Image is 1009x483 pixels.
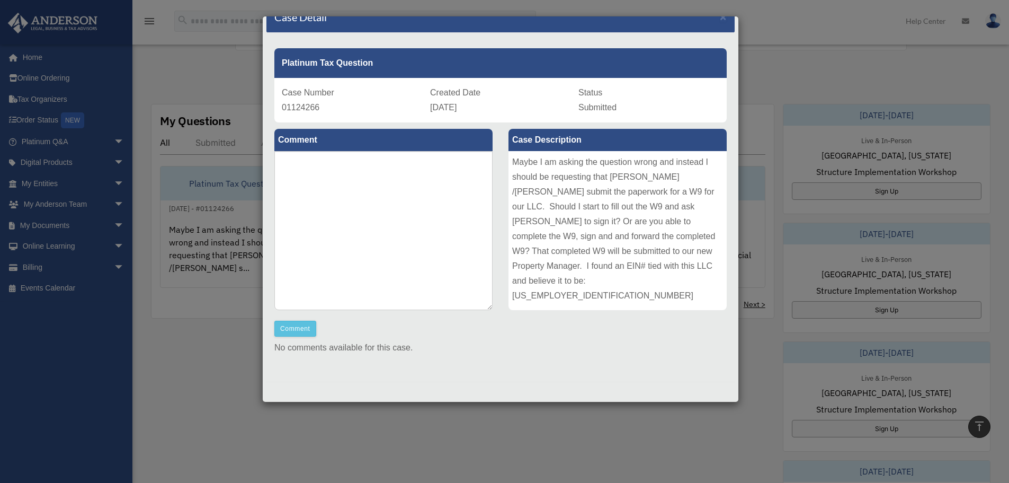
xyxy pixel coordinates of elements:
span: 01124266 [282,103,319,112]
p: No comments available for this case. [274,340,727,355]
label: Case Description [508,129,727,151]
div: Maybe I am asking the question wrong and instead I should be requesting that [PERSON_NAME] /[PERS... [508,151,727,310]
button: Comment [274,321,316,337]
span: Status [578,88,602,97]
button: Close [720,11,727,22]
span: [DATE] [430,103,457,112]
h4: Case Detail [274,10,327,24]
span: Created Date [430,88,480,97]
span: Case Number [282,88,334,97]
label: Comment [274,129,493,151]
span: Submitted [578,103,617,112]
span: × [720,11,727,23]
div: Platinum Tax Question [274,48,727,78]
